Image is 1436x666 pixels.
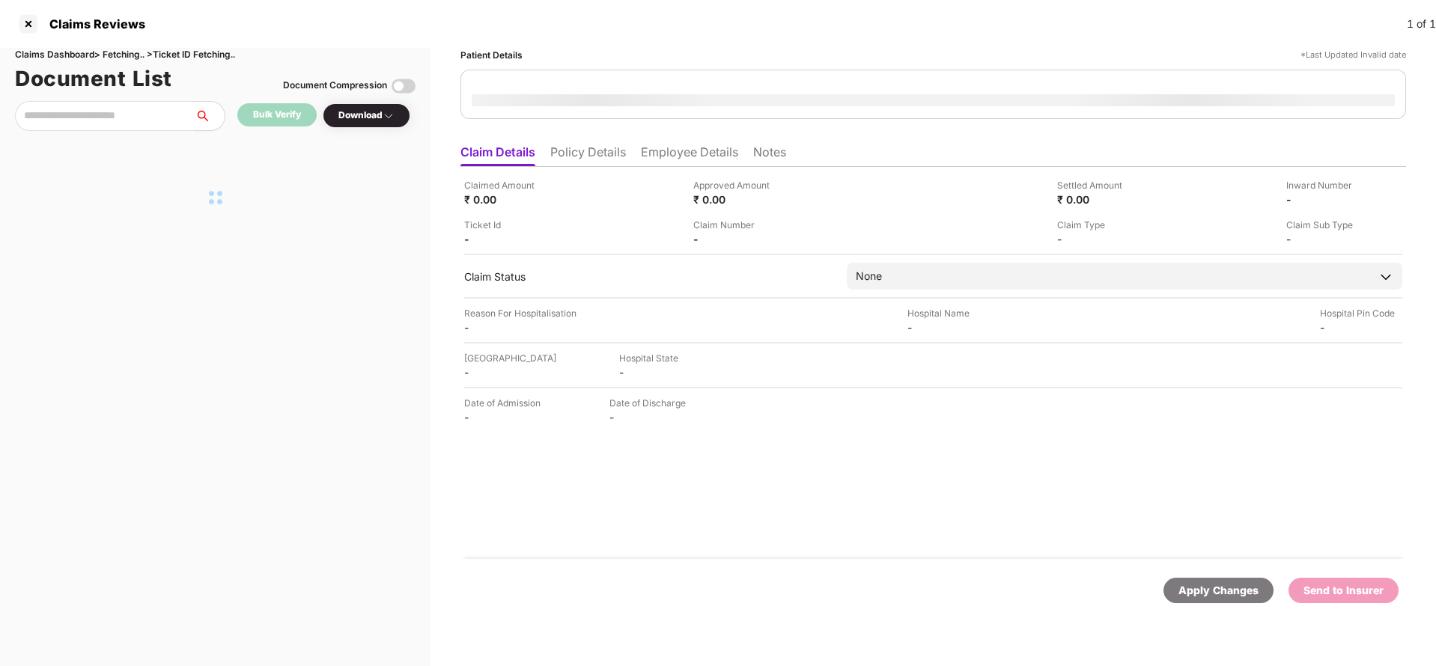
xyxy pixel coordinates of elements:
[856,268,882,284] div: None
[464,351,556,365] div: [GEOGRAPHIC_DATA]
[609,396,692,410] div: Date of Discharge
[1286,218,1369,232] div: Claim Sub Type
[464,232,547,246] div: -
[619,365,702,379] div: -
[1286,192,1369,207] div: -
[464,396,547,410] div: Date of Admission
[194,101,225,131] button: search
[1057,218,1140,232] div: Claim Type
[550,144,626,166] li: Policy Details
[1057,192,1140,207] div: ₹ 0.00
[464,218,547,232] div: Ticket Id
[1178,582,1259,599] div: Apply Changes
[1286,178,1369,192] div: Inward Number
[383,110,395,122] img: svg+xml;base64,PHN2ZyBpZD0iRHJvcGRvd24tMzJ4MzIiIHhtbG5zPSJodHRwOi8vd3d3LnczLm9yZy8yMDAwL3N2ZyIgd2...
[392,74,416,98] img: svg+xml;base64,PHN2ZyBpZD0iVG9nZ2xlLTMyeDMyIiB4bWxucz0iaHR0cDovL3d3dy53My5vcmcvMjAwMC9zdmciIHdpZH...
[194,110,225,122] span: search
[693,218,776,232] div: Claim Number
[1057,178,1140,192] div: Settled Amount
[464,410,547,424] div: -
[464,306,576,320] div: Reason For Hospitalisation
[693,232,776,246] div: -
[464,269,832,284] div: Claim Status
[15,48,416,62] div: Claims Dashboard > Fetching.. > Ticket ID Fetching..
[460,48,523,62] div: Patient Details
[693,178,776,192] div: Approved Amount
[464,365,547,379] div: -
[753,144,786,166] li: Notes
[464,320,547,334] div: -
[40,16,145,31] div: Claims Reviews
[464,192,547,207] div: ₹ 0.00
[641,144,738,166] li: Employee Details
[609,410,692,424] div: -
[1320,306,1402,320] div: Hospital Pin Code
[907,320,990,334] div: -
[1286,232,1369,246] div: -
[283,79,387,93] div: Document Compression
[460,144,535,166] li: Claim Details
[1378,269,1393,284] img: downArrowIcon
[1057,232,1140,246] div: -
[1407,16,1436,32] div: 1 of 1
[338,109,395,123] div: Download
[464,178,547,192] div: Claimed Amount
[1303,582,1384,599] div: Send to Insurer
[1300,48,1406,62] div: *Last Updated Invalid date
[15,62,172,95] h1: Document List
[619,351,702,365] div: Hospital State
[253,108,301,122] div: Bulk Verify
[693,192,776,207] div: ₹ 0.00
[907,306,990,320] div: Hospital Name
[1320,320,1402,334] div: -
